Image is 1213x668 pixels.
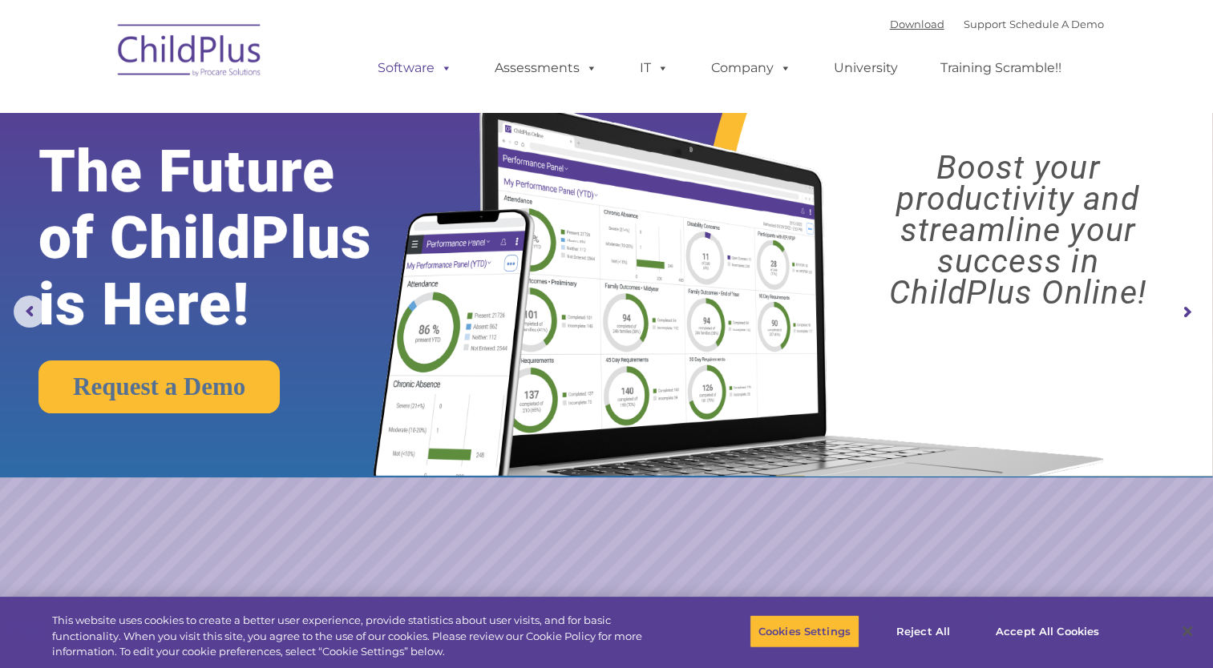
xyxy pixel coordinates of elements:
a: Support [964,18,1006,30]
button: Cookies Settings [750,614,859,648]
img: ChildPlus by Procare Solutions [110,13,270,93]
span: Phone number [223,171,291,183]
a: University [818,52,914,84]
rs-layer: Boost your productivity and streamline your success in ChildPlus Online! [838,152,1198,308]
a: Training Scramble!! [924,52,1078,84]
a: Download [890,18,944,30]
div: This website uses cookies to create a better user experience, provide statistics about user visit... [52,613,667,660]
button: Accept All Cookies [987,614,1108,648]
button: Close [1170,614,1205,649]
font: | [890,18,1104,30]
a: IT [624,52,685,84]
a: Request a Demo [38,360,280,413]
a: Schedule A Demo [1009,18,1104,30]
span: Last name [223,106,272,118]
a: Software [362,52,468,84]
a: Assessments [479,52,613,84]
button: Reject All [873,614,973,648]
rs-layer: The Future of ChildPlus is Here! [38,139,426,338]
a: Company [695,52,807,84]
